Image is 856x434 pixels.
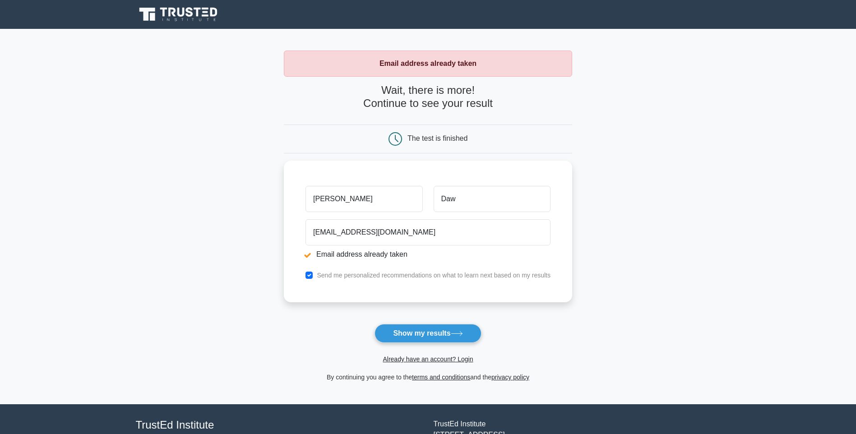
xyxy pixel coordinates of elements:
button: Show my results [375,324,481,343]
label: Send me personalized recommendations on what to learn next based on my results [317,272,551,279]
input: Last name [434,186,551,212]
a: terms and conditions [412,374,470,381]
div: The test is finished [407,134,467,142]
a: privacy policy [491,374,529,381]
h4: Wait, there is more! Continue to see your result [284,84,572,110]
li: Email address already taken [305,249,551,260]
input: Email [305,219,551,245]
a: Already have an account? Login [383,356,473,363]
input: First name [305,186,422,212]
div: By continuing you agree to the and the [278,372,578,383]
h4: TrustEd Institute [136,419,423,432]
strong: Email address already taken [379,60,477,67]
